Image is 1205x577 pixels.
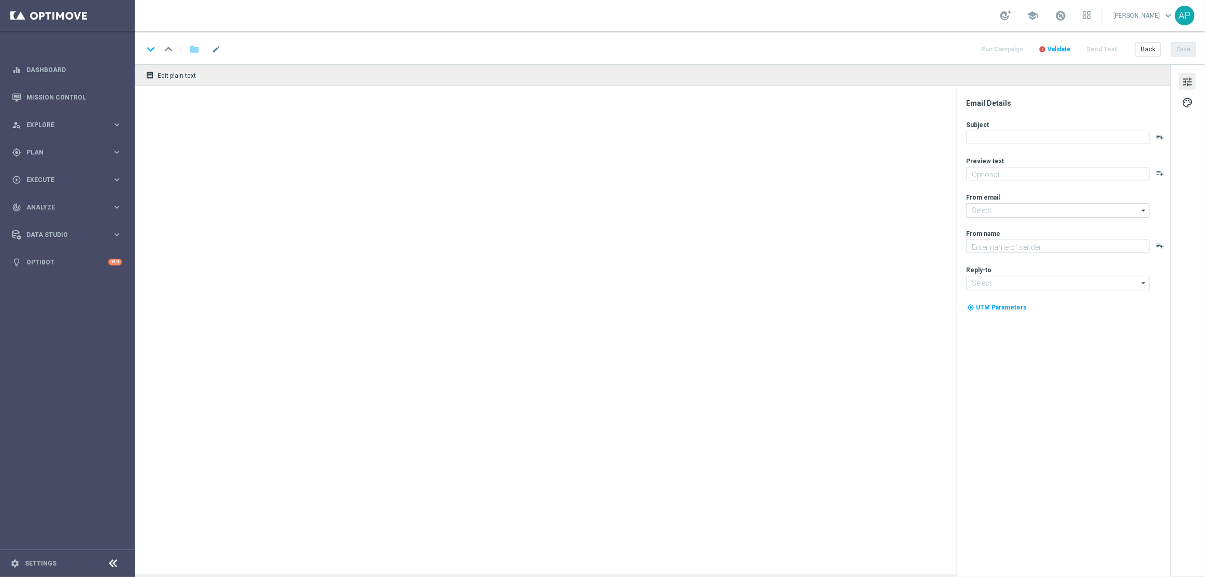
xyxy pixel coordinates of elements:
[11,258,122,266] button: lightbulb Optibot +10
[1039,46,1046,53] i: error
[12,203,112,212] div: Analyze
[12,148,21,157] i: gps_fixed
[976,304,1027,311] span: UTM Parameters
[1135,42,1161,57] button: Back
[211,45,221,54] span: mode_edit
[12,203,21,212] i: track_changes
[1139,276,1149,290] i: arrow_drop_down
[1139,204,1149,217] i: arrow_drop_down
[12,175,21,185] i: play_circle_outline
[112,202,122,212] i: keyboard_arrow_right
[966,276,1150,290] input: Select
[26,204,112,210] span: Analyze
[11,148,122,157] button: gps_fixed Plan keyboard_arrow_right
[26,122,112,128] span: Explore
[966,121,989,129] label: Subject
[146,71,154,79] i: receipt
[966,98,1169,108] div: Email Details
[11,66,122,74] button: equalizer Dashboard
[10,559,20,568] i: settings
[12,120,112,130] div: Explore
[112,120,122,130] i: keyboard_arrow_right
[112,230,122,240] i: keyboard_arrow_right
[11,93,122,102] button: Mission Control
[143,41,159,57] i: keyboard_arrow_down
[158,72,196,79] span: Edit plain text
[966,157,1004,165] label: Preview text
[26,232,112,238] span: Data Studio
[1179,73,1196,90] button: tune
[1163,10,1174,21] span: keyboard_arrow_down
[967,304,974,311] i: my_location
[189,43,200,55] i: folder
[112,147,122,157] i: keyboard_arrow_right
[26,56,122,83] a: Dashboard
[11,231,122,239] button: Data Studio keyboard_arrow_right
[1156,169,1164,177] button: playlist_add
[966,266,991,274] label: Reply-to
[26,149,112,156] span: Plan
[108,259,122,265] div: +10
[112,175,122,185] i: keyboard_arrow_right
[143,68,201,82] button: receipt Edit plain text
[12,120,21,130] i: person_search
[12,248,122,276] div: Optibot
[966,203,1150,218] input: Select
[1112,8,1175,23] a: [PERSON_NAME]keyboard_arrow_down
[11,176,122,184] button: play_circle_outline Execute keyboard_arrow_right
[12,83,122,111] div: Mission Control
[26,177,112,183] span: Execute
[966,193,1000,202] label: From email
[1179,94,1196,110] button: palette
[12,148,112,157] div: Plan
[12,175,112,185] div: Execute
[11,121,122,129] button: person_search Explore keyboard_arrow_right
[1156,133,1164,141] button: playlist_add
[26,248,108,276] a: Optibot
[1171,42,1196,57] button: Save
[1156,242,1164,250] button: playlist_add
[25,560,56,567] a: Settings
[1182,75,1193,89] span: tune
[1182,96,1193,109] span: palette
[12,65,21,75] i: equalizer
[12,56,122,83] div: Dashboard
[12,258,21,267] i: lightbulb
[1037,43,1072,57] button: error Validate
[26,83,122,111] a: Mission Control
[1175,6,1195,25] div: AP
[188,41,201,58] button: folder
[966,302,1028,313] button: my_location UTM Parameters
[12,230,112,240] div: Data Studio
[966,230,1000,238] label: From name
[1047,46,1071,53] span: Validate
[11,203,122,212] button: track_changes Analyze keyboard_arrow_right
[1027,10,1038,21] span: school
